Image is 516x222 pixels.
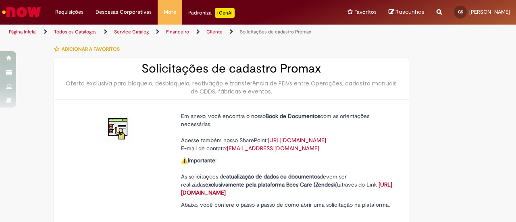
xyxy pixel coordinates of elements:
span: Despesas Corporativas [96,8,152,16]
a: Cliente [206,29,223,35]
span: GS [458,9,463,15]
span: More [164,8,176,16]
span: Requisições [55,8,83,16]
span: Adicionar a Favoritos [62,46,120,52]
a: Todos os Catálogos [54,29,97,35]
p: Em anexo, você encontra o nosso com as orientações necessárias. Acesse também nosso SharePoint: E... [181,112,395,152]
p: ⚠️ As solicitações de devem ser realizadas atraves do Link [181,156,395,197]
img: Solicitações de cadastro Promax [106,116,131,142]
ul: Trilhas de página [6,25,338,39]
strong: exclusivamente pela plataforma Bees Care (Zendesk), [205,181,339,188]
a: [URL][DOMAIN_NAME] [181,181,392,196]
strong: atualização de dados ou documentos [226,173,320,180]
a: Service Catalog [114,29,149,35]
button: Adicionar a Favoritos [54,41,124,58]
h2: Solicitações de cadastro Promax [62,62,401,75]
strong: Book de Documentos [266,112,320,120]
span: [PERSON_NAME] [469,8,510,15]
a: Página inicial [9,29,37,35]
a: [EMAIL_ADDRESS][DOMAIN_NAME] [227,145,319,152]
p: +GenAi [215,8,235,18]
img: ServiceNow [1,4,42,20]
a: [URL][DOMAIN_NAME] [268,137,326,144]
div: Padroniza [188,8,235,18]
a: Solicitações de cadastro Promax [240,29,311,35]
a: Financeiro [166,29,189,35]
strong: Importante: [188,157,216,164]
span: Favoritos [354,8,377,16]
a: Rascunhos [389,8,424,16]
span: Rascunhos [395,8,424,16]
div: Oferta exclusiva para bloqueio, desbloqueio, reativação e transferência de PDVs entre Operações, ... [62,79,401,95]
